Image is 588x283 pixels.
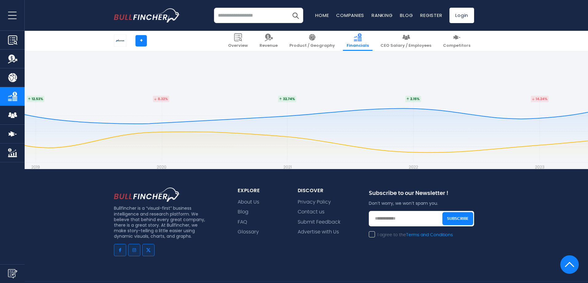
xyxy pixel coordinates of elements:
[114,244,126,256] a: Go to facebook
[298,219,340,225] a: Submit Feedback
[400,12,413,18] a: Blog
[128,244,140,256] a: Go to instagram
[406,233,453,237] a: Terms and Conditions
[135,35,147,46] a: +
[369,232,453,238] label: I agree to the
[114,8,180,22] a: Go to homepage
[315,12,329,18] a: Home
[369,190,474,200] div: Subscribe to our Newsletter !
[289,43,335,48] span: Product / Geography
[369,242,462,266] iframe: reCAPTCHA
[298,229,339,235] a: Advertise with Us
[224,31,252,51] a: Overview
[286,31,339,51] a: Product / Geography
[238,209,248,215] a: Blog
[343,31,373,51] a: Financials
[238,219,247,225] a: FAQ
[369,200,474,206] p: Don’t worry, we won’t spam you.
[238,229,259,235] a: Glossary
[288,8,303,23] button: Search
[381,43,431,48] span: CEO Salary / Employees
[449,8,474,23] a: Login
[114,8,180,22] img: bullfincher logo
[372,12,393,18] a: Ranking
[298,199,331,205] a: Privacy Policy
[256,31,281,51] a: Revenue
[114,188,180,202] img: footer logo
[260,43,278,48] span: Revenue
[114,205,207,239] p: Bullfincher is a “visual-first” business intelligence and research platform. We believe that behi...
[298,209,324,215] a: Contact us
[298,188,354,194] div: Discover
[336,12,364,18] a: Companies
[377,31,435,51] a: CEO Salary / Employees
[238,188,283,194] div: explore
[420,12,442,18] a: Register
[238,199,259,205] a: About Us
[114,35,126,46] img: MU logo
[442,212,473,225] button: Subscribe
[228,43,248,48] span: Overview
[142,244,155,256] a: Go to twitter
[439,31,474,51] a: Competitors
[347,43,369,48] span: Financials
[443,43,470,48] span: Competitors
